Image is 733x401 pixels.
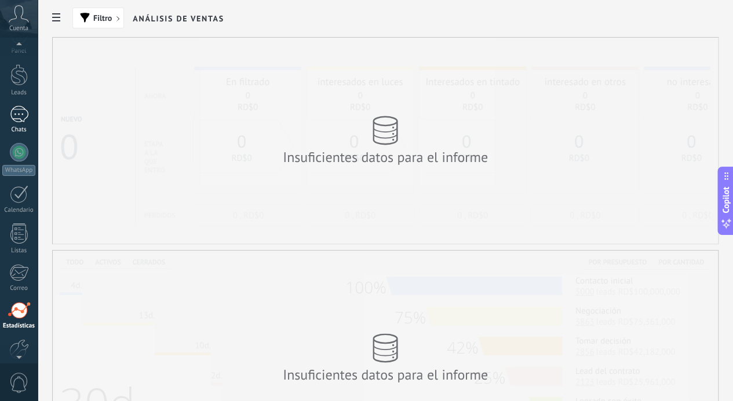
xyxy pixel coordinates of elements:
div: Insuficientes datos para el informe [281,148,490,166]
div: Correo [2,285,36,292]
button: Filtro [72,8,124,28]
div: Leads [2,89,36,97]
div: Estadísticas [2,322,36,330]
div: WhatsApp [2,165,35,176]
div: Calendario [2,207,36,214]
div: Listas [2,247,36,255]
span: Copilot [720,186,732,213]
span: Cuenta [9,25,28,32]
div: Chats [2,126,36,134]
div: Insuficientes datos para el informe [281,366,490,384]
span: Filtro [93,14,112,22]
